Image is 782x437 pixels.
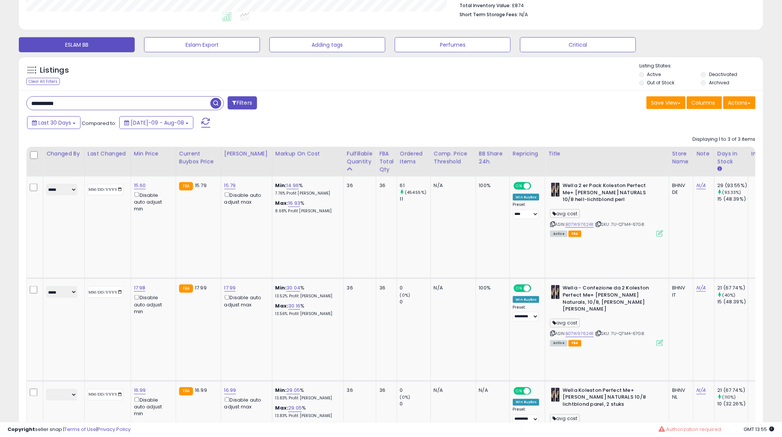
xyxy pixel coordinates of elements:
[134,150,173,158] div: Min Price
[459,2,511,9] b: Total Inventory Value:
[275,387,338,401] div: %
[723,96,756,109] button: Actions
[550,387,561,402] img: 41i6Us1R2XL._SL40_.jpg
[224,294,266,308] div: Disable auto adjust max
[647,79,675,86] label: Out of Stock
[697,284,706,292] a: N/A
[513,202,540,219] div: Preset:
[718,387,748,394] div: 21 (67.74%)
[550,209,580,218] span: avg cost
[479,150,507,166] div: BB Share 24h.
[275,396,338,401] p: 13.83% Profit [PERSON_NAME]
[400,292,411,298] small: (0%)
[647,71,661,78] label: Active
[275,302,289,309] b: Max:
[134,396,170,417] div: Disable auto adjust min
[84,147,131,177] th: CSV column name: cust_attr_1_Last Changed
[400,196,431,203] div: 11
[459,11,518,18] b: Short Term Storage Fees:
[459,0,750,9] li: £874
[395,37,511,52] button: Perfumes
[400,182,431,189] div: 61
[119,116,193,129] button: [DATE]-09 - Aug-08
[347,285,370,291] div: 36
[566,221,594,228] a: B07W97624R
[379,182,391,189] div: 36
[692,99,715,107] span: Columns
[286,182,299,189] a: 14.96
[347,150,373,166] div: Fulfillable Quantity
[672,285,688,298] div: BHNV IT
[723,394,736,400] small: (110%)
[405,189,426,195] small: (454.55%)
[550,340,567,347] span: All listings currently available for purchase on Amazon
[134,294,170,315] div: Disable auto adjust min
[286,387,300,394] a: 29.05
[43,147,85,177] th: CSV column name: cust_attr_2_Changed by
[718,182,748,189] div: 29 (93.55%)
[672,150,690,166] div: Store Name
[27,116,81,129] button: Last 30 Days
[744,426,774,433] span: 2025-09-8 13:55 GMT
[563,285,654,314] b: Wella - Confezione da 2 Koleston Perfect Me+ [PERSON_NAME] Naturals, 10/8, [PERSON_NAME] [PERSON_...
[288,199,300,207] a: 16.93
[347,182,370,189] div: 36
[286,284,300,292] a: 30.04
[269,37,385,52] button: Adding tags
[514,285,524,292] span: ON
[550,319,580,327] span: avg cost
[275,150,341,158] div: Markup on Cost
[563,182,654,205] b: Wella 2 er Pack Koleston Perfect Me+ [PERSON_NAME] NATURALS 10/8 hell-lichtblond perl
[275,311,338,317] p: 13.56% Profit [PERSON_NAME]
[400,285,431,291] div: 0
[379,150,394,174] div: FBA Total Qty
[275,303,338,317] div: %
[224,150,269,158] div: [PERSON_NAME]
[179,387,193,396] small: FBA
[400,150,428,166] div: Ordered Items
[479,387,504,394] div: N/A
[400,387,431,394] div: 0
[40,65,69,76] h5: Listings
[131,119,184,126] span: [DATE]-09 - Aug-08
[97,426,131,433] a: Privacy Policy
[647,96,686,109] button: Save View
[520,37,636,52] button: Critical
[550,231,567,237] span: All listings currently available for purchase on Amazon
[288,302,300,310] a: 30.16
[347,387,370,394] div: 36
[513,296,540,303] div: Win BuyBox
[709,79,729,86] label: Archived
[26,78,60,85] div: Clear All Filters
[479,285,504,291] div: 100%
[718,150,745,166] div: Days In Stock
[718,401,748,408] div: 10 (32.26%)
[275,191,338,196] p: 7.76% Profit [PERSON_NAME]
[195,182,207,189] span: 15.79
[595,331,644,337] span: | SKU: 7U-Q7M4-67G8
[275,200,338,214] div: %
[179,182,193,190] small: FBA
[693,136,756,143] div: Displaying 1 to 3 of 3 items
[224,191,266,206] div: Disable auto adjust max
[434,150,473,166] div: Comp. Price Threshold
[275,285,338,298] div: %
[687,96,722,109] button: Columns
[563,387,654,410] b: Wella Koleston Perfect Me+ [PERSON_NAME] NATURALS 10/8 lichtblond parel, 2 stuks
[513,399,540,406] div: Win BuyBox
[228,96,257,110] button: Filters
[88,150,128,158] div: Last Changed
[718,298,748,305] div: 15 (48.39%)
[697,182,706,189] a: N/A
[195,284,207,291] span: 17.99
[134,387,146,394] a: 16.99
[8,426,131,433] div: seller snap | |
[224,284,236,292] a: 17.99
[569,340,581,347] span: FBA
[275,182,287,189] b: Min:
[513,150,542,158] div: Repricing
[272,147,344,177] th: The percentage added to the cost of goods (COGS) that forms the calculator for Min & Max prices.
[379,387,391,394] div: 36
[144,37,260,52] button: Eslam Export
[224,396,266,411] div: Disable auto adjust max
